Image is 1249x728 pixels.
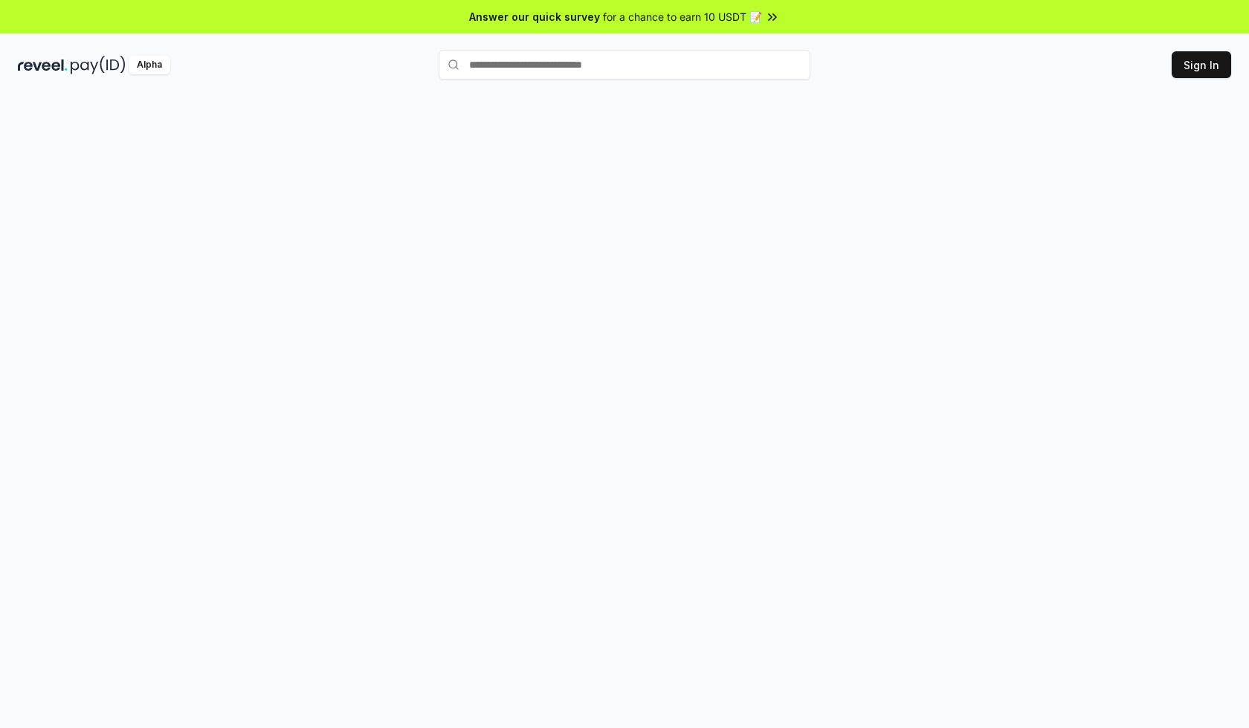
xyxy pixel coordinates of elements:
[469,9,600,25] span: Answer our quick survey
[71,56,126,74] img: pay_id
[18,56,68,74] img: reveel_dark
[1172,51,1231,78] button: Sign In
[603,9,762,25] span: for a chance to earn 10 USDT 📝
[129,56,170,74] div: Alpha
